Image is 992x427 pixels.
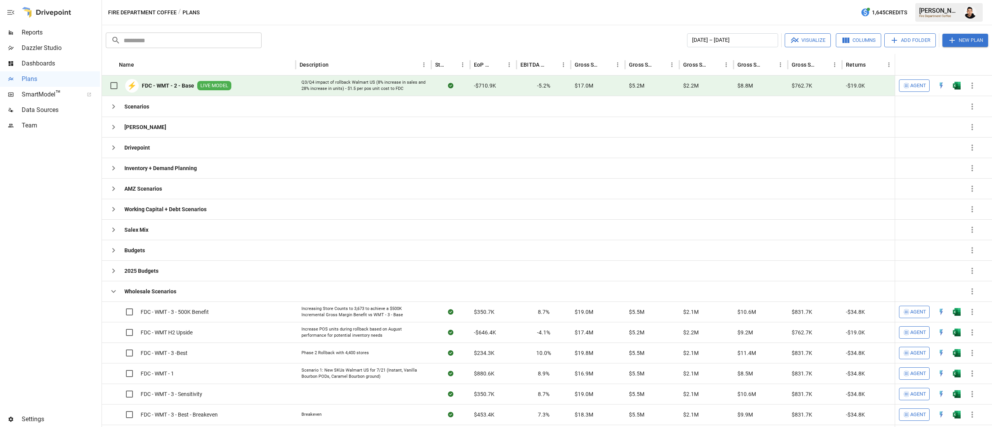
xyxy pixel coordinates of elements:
[301,367,425,379] div: Scenario 1: New SKUs Walmart US for 7/21 (Instant, Vanilla Bourbon PODs, Caramel Bourbon ground)
[964,6,976,19] img: Francisco Sanchez
[537,329,550,336] span: -4.1%
[721,59,732,70] button: Gross Sales: Marketplace column menu
[558,59,569,70] button: EBITDA Margin column menu
[953,329,961,336] div: Open in Excel
[919,7,959,14] div: [PERSON_NAME]
[474,62,492,68] div: EoP Cash
[666,59,677,70] button: Gross Sales: DTC Online column menu
[792,349,812,357] span: $831.7K
[22,74,100,84] span: Plans
[22,121,100,130] span: Team
[329,59,340,70] button: Sort
[775,59,786,70] button: Gross Sales: Wholesale column menu
[141,370,174,377] span: FDC - WMT - 1
[141,411,218,418] span: FDC - WMT - 3 - Best - Breakeven
[792,411,812,418] span: $831.7K
[448,329,453,336] div: Sync complete
[141,308,209,316] span: FDC - WMT - 3 - 500K Benefit
[836,33,881,47] button: Columns
[124,288,176,295] b: Wholesale Scenarios
[937,411,945,418] img: quick-edit-flash.b8aec18c.svg
[910,308,926,317] span: Agent
[737,308,756,316] span: $10.6M
[142,82,194,90] b: FDC - WMT - 2 - Base
[124,226,148,234] b: Salex Mix
[474,308,494,316] span: $350.7K
[538,370,549,377] span: 8.9%
[575,370,593,377] span: $16.9M
[448,411,453,418] div: Sync complete
[846,390,865,398] span: -$34.8K
[457,59,468,70] button: Status column menu
[301,306,425,318] div: Increasing Store Counts to 3,673 to achieve a $500K Incremental Gross Margin Benefit vs WMT - 3 -...
[135,59,146,70] button: Sort
[687,33,778,47] button: [DATE] – [DATE]
[846,62,866,68] div: Returns
[792,82,812,90] span: $762.7K
[910,328,926,337] span: Agent
[910,390,926,399] span: Agent
[953,349,961,357] div: Open in Excel
[538,411,549,418] span: 7.3%
[953,411,961,418] div: Open in Excel
[537,82,550,90] span: -5.2%
[937,82,945,90] div: Open in Quick Edit
[474,329,496,336] span: -$646.4K
[301,350,369,356] div: Phase 2 Rollback with 4,400 stores
[710,59,721,70] button: Sort
[22,105,100,115] span: Data Sources
[846,82,865,90] span: -$19.0K
[953,329,961,336] img: excel-icon.76473adf.svg
[124,185,162,193] b: AMZ Scenarios
[119,62,134,68] div: Name
[474,390,494,398] span: $350.7K
[899,326,930,339] button: Agent
[629,329,644,336] span: $5.2M
[300,62,329,68] div: Description
[937,308,945,316] img: quick-edit-flash.b8aec18c.svg
[124,267,158,275] b: 2025 Budgets
[493,59,504,70] button: Sort
[124,164,197,172] b: Inventory + Demand Planning
[953,82,961,90] div: Open in Excel
[448,308,453,316] div: Sync complete
[301,79,425,91] div: Q3/Q4 impact of rollback Walmart US (8% increase in sales and 28% increase in units) - $1.5 per p...
[504,59,515,70] button: EoP Cash column menu
[737,370,753,377] span: $8.5M
[937,349,945,357] div: Open in Quick Edit
[446,59,457,70] button: Sort
[969,59,980,70] button: Sort
[22,90,78,99] span: SmartModel
[448,370,453,377] div: Sync complete
[575,411,593,418] span: $18.3M
[683,62,709,68] div: Gross Sales: Marketplace
[474,82,496,90] span: -$710.9K
[683,349,699,357] span: $2.1M
[629,370,644,377] span: $5.5M
[124,103,149,110] b: Scenarios
[737,329,753,336] span: $9.2M
[846,349,865,357] span: -$34.8K
[301,326,425,338] div: Increase POS units during rollback based on August performance for potential inventory needs
[737,390,756,398] span: $10.6M
[937,349,945,357] img: quick-edit-flash.b8aec18c.svg
[942,34,988,47] button: New Plan
[474,370,494,377] span: $880.6K
[953,370,961,377] div: Open in Excel
[612,59,623,70] button: Gross Sales column menu
[785,33,831,47] button: Visualize
[953,308,961,316] div: Open in Excel
[846,308,865,316] span: -$34.8K
[829,59,840,70] button: Gross Sales: Retail column menu
[536,349,551,357] span: 10.0%
[792,329,812,336] span: $762.7K
[937,370,945,377] img: quick-edit-flash.b8aec18c.svg
[910,369,926,378] span: Agent
[629,390,644,398] span: $5.5M
[737,62,763,68] div: Gross Sales: Wholesale
[737,349,756,357] span: $11.4M
[141,329,193,336] span: FDC - WMT H2 Upside
[656,59,666,70] button: Sort
[538,308,549,316] span: 8.7%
